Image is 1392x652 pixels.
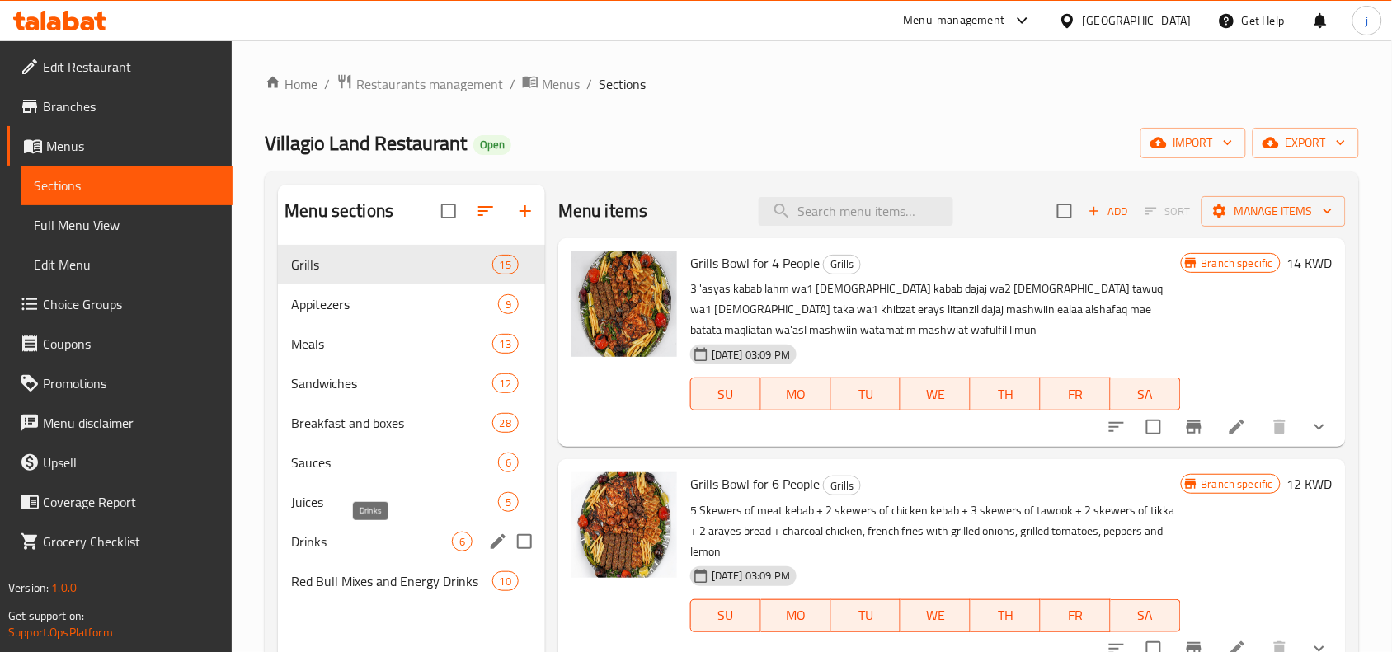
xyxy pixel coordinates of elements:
[907,603,964,627] span: WE
[43,294,219,314] span: Choice Groups
[571,251,677,357] img: Grills Bowl for 4 People
[492,373,519,393] div: items
[907,382,964,406] span: WE
[278,364,545,403] div: Sandwiches12
[698,382,755,406] span: SU
[7,284,233,324] a: Choice Groups
[278,522,545,561] div: Drinks6edit
[34,255,219,274] span: Edit Menu
[278,238,545,607] nav: Menu sections
[278,561,545,601] div: Red Bull Mixes and Energy Drinks10
[43,532,219,551] span: Grocery Checklist
[1041,378,1111,410] button: FR
[493,336,518,352] span: 13
[43,96,219,116] span: Branches
[705,347,797,363] span: [DATE] 03:09 PM
[8,605,84,626] span: Get support on:
[486,529,510,554] button: edit
[43,334,219,354] span: Coupons
[1154,133,1233,153] span: import
[690,378,761,410] button: SU
[278,324,545,364] div: Meals13
[21,245,233,284] a: Edit Menu
[336,73,503,95] a: Restaurants management
[7,126,233,166] a: Menus
[1310,417,1329,437] svg: Show Choices
[7,47,233,87] a: Edit Restaurant
[492,334,519,354] div: items
[291,373,491,393] span: Sandwiches
[265,124,467,162] span: Villagio Land Restaurant
[43,492,219,512] span: Coverage Report
[698,603,755,627] span: SU
[1111,378,1181,410] button: SA
[690,500,1181,562] p: 5 Skewers of meat kebab + 2 skewers of chicken kebab + 3 skewers of tawook + 2 skewers of tikka +...
[901,599,971,632] button: WE
[431,194,466,228] span: Select all sections
[285,199,393,223] h2: Menu sections
[8,622,113,643] a: Support.OpsPlatform
[761,378,831,410] button: MO
[901,378,971,410] button: WE
[493,257,518,273] span: 15
[291,453,498,472] div: Sauces
[690,471,820,496] span: Grills Bowl for 6 People
[7,482,233,522] a: Coverage Report
[1195,256,1280,271] span: Branch specific
[768,382,825,406] span: MO
[7,87,233,126] a: Branches
[452,532,473,551] div: items
[1135,199,1202,224] span: Select section first
[291,255,491,274] div: Grills
[34,176,219,195] span: Sections
[586,74,592,94] li: /
[1083,12,1192,30] div: [GEOGRAPHIC_DATA]
[1111,599,1181,632] button: SA
[838,382,895,406] span: TU
[492,413,519,433] div: items
[971,599,1041,632] button: TH
[7,443,233,482] a: Upsell
[291,334,491,354] span: Meals
[291,413,491,433] span: Breakfast and boxes
[493,376,518,392] span: 12
[291,571,491,591] div: Red Bull Mixes and Energy Drinks
[977,382,1034,406] span: TH
[7,403,233,443] a: Menu disclaimer
[522,73,580,95] a: Menus
[759,197,953,226] input: search
[831,378,901,410] button: TU
[499,495,518,510] span: 5
[1260,407,1300,447] button: delete
[473,138,511,152] span: Open
[7,324,233,364] a: Coupons
[705,568,797,584] span: [DATE] 03:09 PM
[599,74,646,94] span: Sections
[506,191,545,231] button: Add section
[466,191,506,231] span: Sort sections
[1041,599,1111,632] button: FR
[1287,251,1333,274] h6: 14 KWD
[291,492,498,512] div: Juices
[7,364,233,403] a: Promotions
[824,476,860,495] span: Grills
[498,492,519,512] div: items
[43,57,219,77] span: Edit Restaurant
[473,135,511,155] div: Open
[324,74,330,94] li: /
[831,599,901,632] button: TU
[21,205,233,245] a: Full Menu View
[1117,382,1174,406] span: SA
[265,74,317,94] a: Home
[291,294,498,314] span: Appitezers
[291,532,452,551] span: Drinks
[498,453,519,472] div: items
[823,476,861,495] div: Grills
[1082,199,1135,224] span: Add item
[7,522,233,561] a: Grocery Checklist
[265,73,1359,95] nav: breadcrumb
[278,245,545,284] div: Grills15
[690,251,820,275] span: Grills Bowl for 4 People
[690,279,1181,340] p: 3 'asyas kabab lahm wa1 [DEMOGRAPHIC_DATA] kabab dajaj wa2 [DEMOGRAPHIC_DATA] tawuq wa1 [DEMOGRAP...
